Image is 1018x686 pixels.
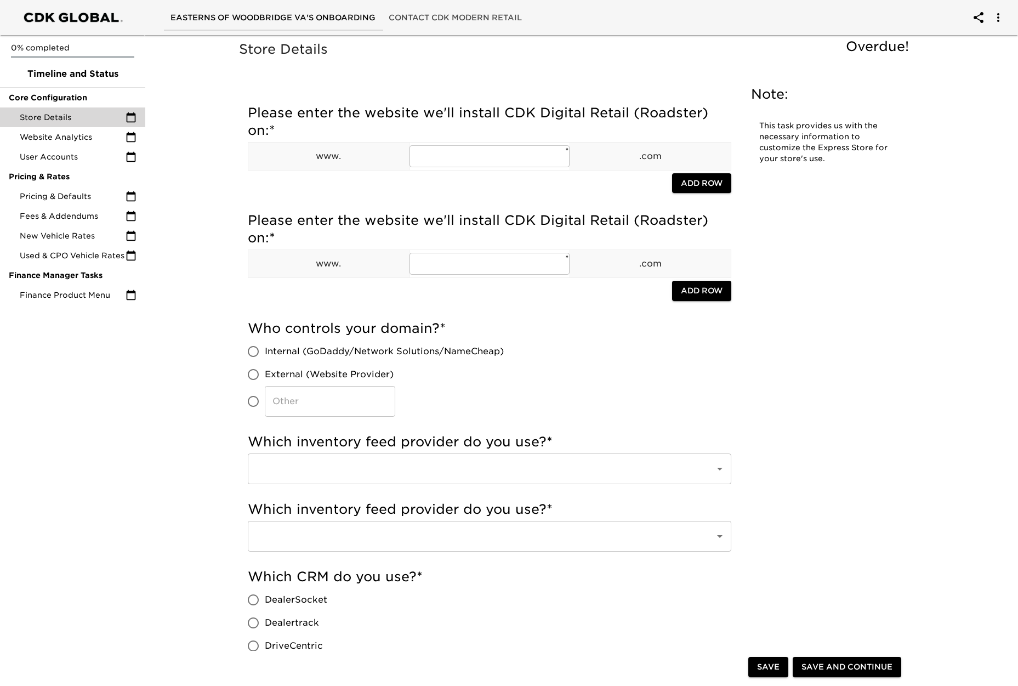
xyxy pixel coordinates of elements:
h5: Which inventory feed provider do you use? [248,501,731,518]
h5: Please enter the website we'll install CDK Digital Retail (Roadster) on: [248,212,731,247]
span: New Vehicle Rates [20,230,126,241]
span: External (Website Provider) [265,368,394,381]
span: Add Row [681,284,723,298]
span: Used & CPO Vehicle Rates [20,250,126,261]
input: Other [265,386,395,417]
span: Pricing & Defaults [20,191,126,202]
span: Easterns of Woodbridge VA's Onboarding [170,11,376,25]
button: account of current user [985,4,1011,31]
button: Open [712,461,727,477]
span: Dealertrack [265,616,319,630]
p: www. [248,257,409,270]
p: .com [570,150,731,163]
span: User Accounts [20,151,126,162]
p: .com [570,257,731,270]
span: Timeline and Status [9,67,137,81]
span: Pricing & Rates [9,171,137,182]
span: DealerSocket [265,593,327,606]
button: Open [712,529,727,544]
span: Save and Continue [801,661,892,674]
p: www. [248,150,409,163]
h5: Which CRM do you use? [248,568,731,586]
span: Internal (GoDaddy/Network Solutions/NameCheap) [265,345,504,358]
button: Save and Continue [793,657,901,678]
p: This task provides us with the necessary information to customize the Express Store for your stor... [759,121,891,165]
button: account of current user [965,4,992,31]
h5: Which inventory feed provider do you use? [248,433,731,451]
span: Add Row [681,177,723,190]
span: Contact CDK Modern Retail [389,11,522,25]
span: Core Configuration [9,92,137,103]
button: Add Row [672,281,731,301]
span: Fees & Addendums [20,211,126,222]
p: 0% completed [11,42,134,53]
span: Store Details [20,112,126,123]
span: Website Analytics [20,132,126,143]
h5: Store Details [239,41,914,58]
span: Finance Product Menu [20,290,126,301]
span: Finance Manager Tasks [9,270,137,281]
span: Save [757,661,780,674]
span: Overdue! [846,38,909,54]
button: Add Row [672,173,731,194]
h5: Note: [751,86,899,103]
button: Save [748,657,788,678]
h5: Who controls your domain? [248,320,731,337]
h5: Please enter the website we'll install CDK Digital Retail (Roadster) on: [248,104,731,139]
span: DriveCentric [265,639,323,653]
